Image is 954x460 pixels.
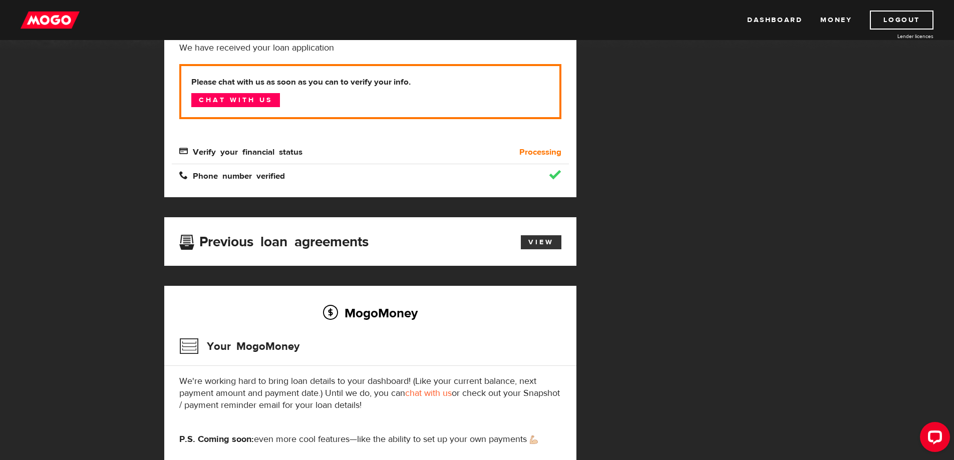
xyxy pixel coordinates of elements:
[179,375,561,411] p: We're working hard to bring loan details to your dashboard! (Like your current balance, next paym...
[747,11,802,30] a: Dashboard
[521,235,561,249] a: View
[519,146,561,158] b: Processing
[179,171,285,179] span: Phone number verified
[179,433,254,445] strong: P.S. Coming soon:
[179,42,561,54] p: We have received your loan application
[179,433,561,445] p: even more cool features—like the ability to set up your own payments
[179,147,302,155] span: Verify your financial status
[820,11,852,30] a: Money
[21,11,80,30] img: mogo_logo-11ee424be714fa7cbb0f0f49df9e16ec.png
[912,418,954,460] iframe: LiveChat chat widget
[179,333,299,359] h3: Your MogoMoney
[870,11,933,30] a: Logout
[405,387,452,399] a: chat with us
[858,33,933,40] a: Lender licences
[179,234,369,247] h3: Previous loan agreements
[530,435,538,444] img: strong arm emoji
[179,302,561,323] h2: MogoMoney
[191,76,549,88] b: Please chat with us as soon as you can to verify your info.
[191,93,280,107] a: Chat with us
